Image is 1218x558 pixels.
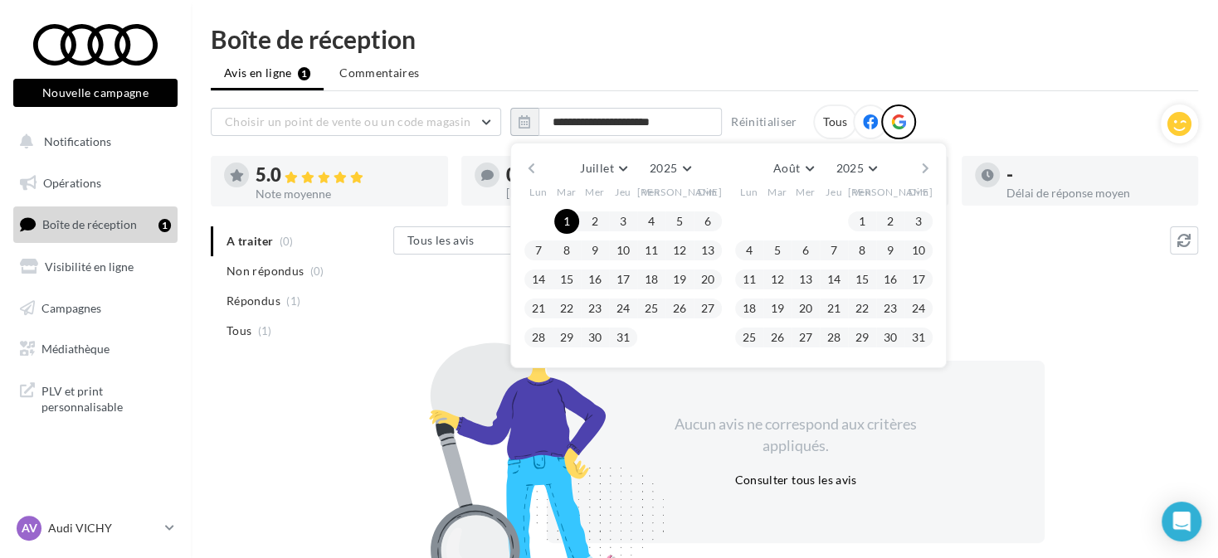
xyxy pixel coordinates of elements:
[639,267,664,292] button: 18
[850,267,875,292] button: 15
[393,226,559,255] button: Tous les avis
[1006,166,1186,184] div: -
[48,520,158,536] p: Audi VICHY
[286,294,300,308] span: (1)
[836,161,863,175] span: 2025
[667,209,692,234] button: 5
[41,300,101,314] span: Campagnes
[45,260,134,274] span: Visibilité en ligne
[793,296,818,321] button: 20
[724,112,804,132] button: Réinitialiser
[765,267,790,292] button: 12
[773,161,800,175] span: Août
[878,209,903,234] button: 2
[158,219,171,232] div: 1
[407,233,475,247] span: Tous les avis
[557,185,577,199] span: Mar
[582,209,607,234] button: 2
[639,209,664,234] button: 4
[211,27,1198,51] div: Boîte de réception
[765,238,790,263] button: 5
[1162,502,1201,541] div: Open Intercom Messenger
[667,267,692,292] button: 19
[829,157,883,180] button: 2025
[850,238,875,263] button: 8
[526,325,551,350] button: 28
[13,512,178,544] a: AV Audi VICHY
[554,267,579,292] button: 15
[611,325,636,350] button: 31
[42,217,137,231] span: Boîte de réception
[10,332,181,366] a: Médiathèque
[793,238,818,263] button: 6
[667,238,692,263] button: 12
[611,209,636,234] button: 3
[909,185,928,199] span: Dim
[793,325,818,350] button: 27
[10,124,174,159] button: Notifications
[554,296,579,321] button: 22
[906,209,931,234] button: 3
[582,296,607,321] button: 23
[582,238,607,263] button: 9
[850,209,875,234] button: 1
[878,238,903,263] button: 9
[695,209,720,234] button: 6
[653,414,938,456] div: Aucun avis ne correspond aux critères appliqués.
[906,267,931,292] button: 17
[695,238,720,263] button: 13
[529,185,548,199] span: Lun
[821,267,846,292] button: 14
[906,296,931,321] button: 24
[580,161,613,175] span: Juillet
[211,108,501,136] button: Choisir un point de vente ou un code magasin
[826,185,842,199] span: Jeu
[227,323,251,339] span: Tous
[767,185,787,199] span: Mar
[256,188,435,200] div: Note moyenne
[740,185,758,199] span: Lun
[554,325,579,350] button: 29
[728,470,863,490] button: Consulter tous les avis
[339,65,419,81] span: Commentaires
[878,325,903,350] button: 30
[615,185,631,199] span: Jeu
[695,296,720,321] button: 27
[582,325,607,350] button: 30
[639,238,664,263] button: 11
[225,114,470,129] span: Choisir un point de vente ou un code magasin
[43,176,101,190] span: Opérations
[506,166,685,184] div: 0
[611,296,636,321] button: 24
[821,238,846,263] button: 7
[667,296,692,321] button: 26
[310,264,324,278] span: (0)
[737,238,762,263] button: 4
[573,157,633,180] button: Juillet
[650,161,677,175] span: 2025
[878,267,903,292] button: 16
[258,324,272,337] span: (1)
[10,250,181,284] a: Visibilité en ligne
[611,238,636,263] button: 10
[582,267,607,292] button: 16
[637,185,723,199] span: [PERSON_NAME]
[554,238,579,263] button: 8
[878,296,903,321] button: 23
[506,187,685,199] div: [PERSON_NAME] non répondus
[22,520,37,536] span: AV
[44,134,111,148] span: Notifications
[906,238,931,263] button: 10
[10,206,181,242] a: Boîte de réception1
[813,104,857,139] div: Tous
[643,157,697,180] button: 2025
[611,267,636,292] button: 17
[526,238,551,263] button: 7
[737,325,762,350] button: 25
[850,296,875,321] button: 22
[765,296,790,321] button: 19
[13,79,178,107] button: Nouvelle campagne
[526,296,551,321] button: 21
[765,325,790,350] button: 26
[698,185,718,199] span: Dim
